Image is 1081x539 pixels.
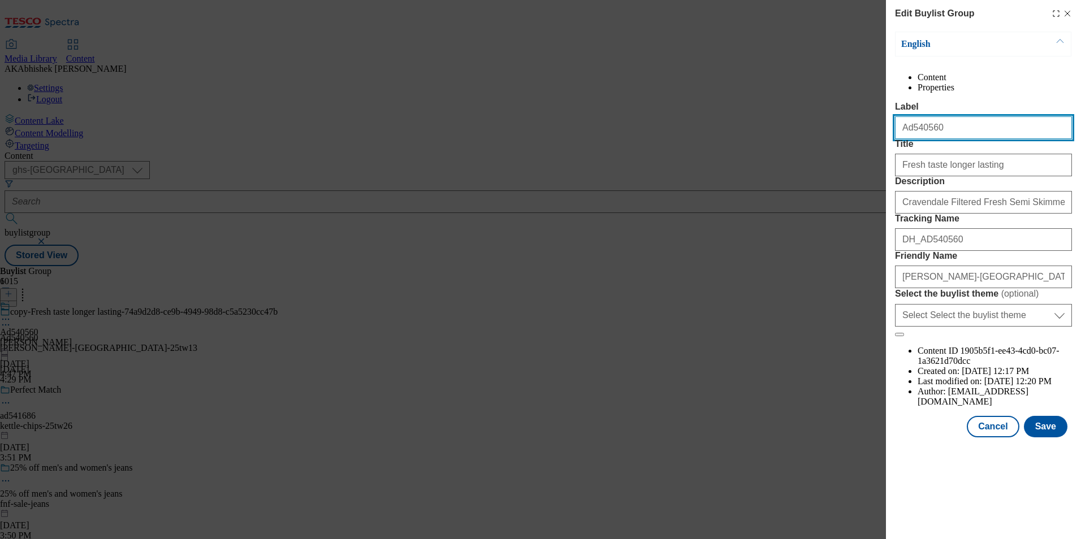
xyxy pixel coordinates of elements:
span: ( optional ) [1001,289,1039,298]
li: Properties [918,82,1072,93]
input: Enter Title [895,154,1072,176]
input: Enter Label [895,116,1072,139]
span: [DATE] 12:17 PM [962,366,1029,376]
span: [EMAIL_ADDRESS][DOMAIN_NAME] [918,386,1028,406]
p: English [901,38,1020,50]
span: [DATE] 12:20 PM [984,376,1052,386]
input: Enter Description [895,191,1072,214]
li: Content ID [918,346,1072,366]
label: Tracking Name [895,214,1072,224]
label: Select the buylist theme [895,288,1072,299]
li: Created on: [918,366,1072,376]
label: Title [895,139,1072,149]
label: Label [895,102,1072,112]
button: Save [1024,416,1067,437]
button: Cancel [967,416,1019,437]
li: Last modified on: [918,376,1072,386]
input: Enter Friendly Name [895,266,1072,288]
label: Friendly Name [895,251,1072,261]
li: Author: [918,386,1072,407]
label: Description [895,176,1072,186]
h4: Edit Buylist Group [895,7,974,20]
input: Enter Tracking Name [895,228,1072,251]
span: 1905b5f1-ee43-4cd0-bc07-1a3621d70dcc [918,346,1060,366]
li: Content [918,72,1072,82]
